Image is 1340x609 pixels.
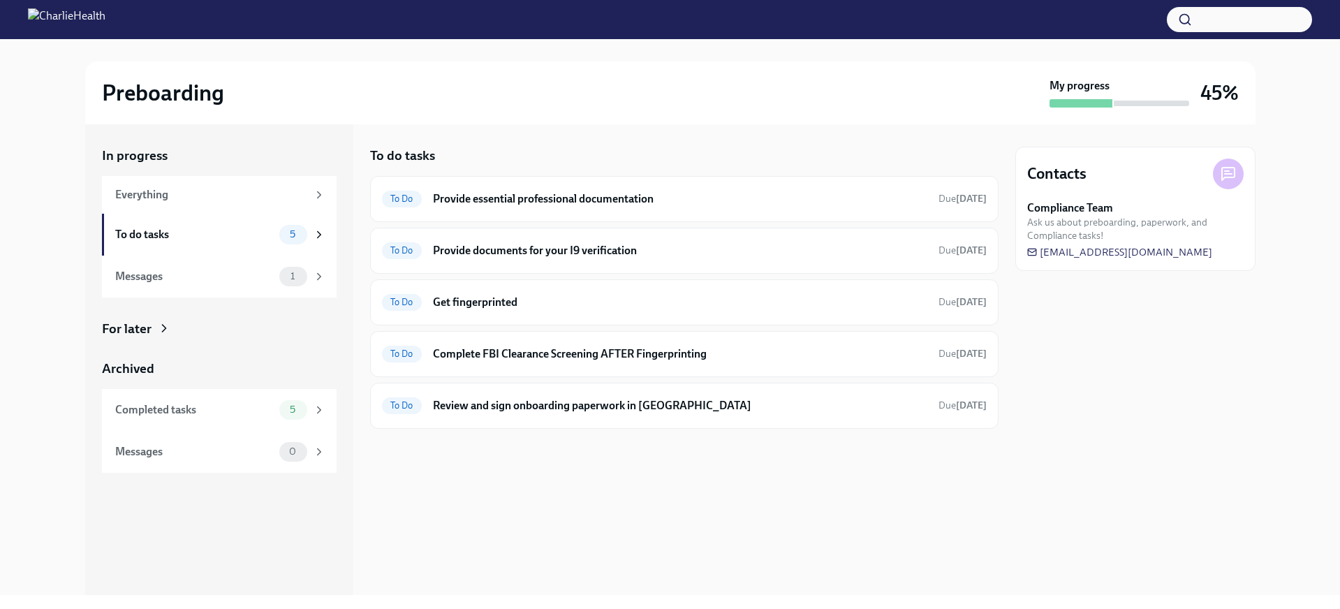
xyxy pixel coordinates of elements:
[382,188,987,210] a: To DoProvide essential professional documentationDue[DATE]
[1027,200,1113,216] strong: Compliance Team
[102,320,337,338] a: For later
[282,271,303,281] span: 1
[102,320,152,338] div: For later
[956,296,987,308] strong: [DATE]
[115,269,274,284] div: Messages
[433,243,927,258] h6: Provide documents for your I9 verification
[382,193,422,204] span: To Do
[938,192,987,205] span: September 4th, 2025 08:00
[102,256,337,298] a: Messages1
[382,343,987,365] a: To DoComplete FBI Clearance Screening AFTER FingerprintingDue[DATE]
[938,193,987,205] span: Due
[115,187,307,203] div: Everything
[938,347,987,360] span: September 8th, 2025 08:00
[433,398,927,413] h6: Review and sign onboarding paperwork in [GEOGRAPHIC_DATA]
[102,79,224,107] h2: Preboarding
[382,245,422,256] span: To Do
[938,244,987,257] span: September 5th, 2025 08:00
[102,389,337,431] a: Completed tasks5
[1027,216,1244,242] span: Ask us about preboarding, paperwork, and Compliance tasks!
[115,402,274,418] div: Completed tasks
[956,244,987,256] strong: [DATE]
[956,348,987,360] strong: [DATE]
[382,348,422,359] span: To Do
[28,8,105,31] img: CharlieHealth
[102,431,337,473] a: Messages0
[102,360,337,378] a: Archived
[956,399,987,411] strong: [DATE]
[115,227,274,242] div: To do tasks
[938,348,987,360] span: Due
[1050,78,1110,94] strong: My progress
[938,295,987,309] span: September 5th, 2025 08:00
[433,191,927,207] h6: Provide essential professional documentation
[956,193,987,205] strong: [DATE]
[938,399,987,412] span: September 8th, 2025 08:00
[281,404,304,415] span: 5
[102,147,337,165] a: In progress
[382,291,987,314] a: To DoGet fingerprintedDue[DATE]
[382,297,422,307] span: To Do
[938,296,987,308] span: Due
[1027,163,1087,184] h4: Contacts
[938,244,987,256] span: Due
[370,147,435,165] h5: To do tasks
[382,240,987,262] a: To DoProvide documents for your I9 verificationDue[DATE]
[281,229,304,240] span: 5
[1200,80,1239,105] h3: 45%
[433,295,927,310] h6: Get fingerprinted
[102,176,337,214] a: Everything
[1027,245,1212,259] a: [EMAIL_ADDRESS][DOMAIN_NAME]
[938,399,987,411] span: Due
[102,214,337,256] a: To do tasks5
[433,346,927,362] h6: Complete FBI Clearance Screening AFTER Fingerprinting
[382,400,422,411] span: To Do
[281,446,304,457] span: 0
[382,395,987,417] a: To DoReview and sign onboarding paperwork in [GEOGRAPHIC_DATA]Due[DATE]
[115,444,274,460] div: Messages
